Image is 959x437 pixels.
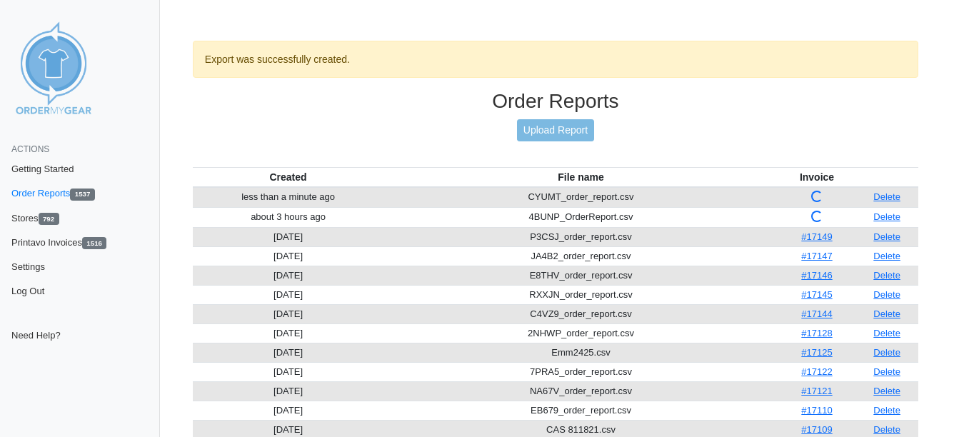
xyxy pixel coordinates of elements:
a: Delete [873,386,900,396]
a: Delete [873,424,900,435]
a: #17145 [801,289,832,300]
td: JA4B2_order_report.csv [383,247,778,266]
td: [DATE] [193,324,383,343]
a: #17147 [801,251,832,261]
a: #17109 [801,424,832,435]
td: [DATE] [193,401,383,421]
th: File name [383,167,778,187]
td: 2NHWP_order_report.csv [383,324,778,343]
a: Delete [873,270,900,281]
a: Delete [873,251,900,261]
a: Delete [873,308,900,319]
a: Delete [873,366,900,377]
td: [DATE] [193,266,383,286]
th: Invoice [778,167,855,187]
a: Delete [873,405,900,416]
td: about 3 hours ago [193,207,383,227]
a: #17149 [801,231,832,242]
span: Actions [11,144,49,154]
a: Delete [873,191,900,202]
h3: Order Reports [193,89,918,114]
td: RXXJN_order_report.csv [383,286,778,305]
td: 7PRA5_order_report.csv [383,363,778,382]
td: C4VZ9_order_report.csv [383,305,778,324]
td: EB679_order_report.csv [383,401,778,421]
a: Delete [873,328,900,338]
div: Export was successfully created. [193,41,918,78]
td: less than a minute ago [193,187,383,208]
td: 4BUNP_OrderReport.csv [383,207,778,227]
td: [DATE] [193,247,383,266]
a: Delete [873,231,900,242]
td: [DATE] [193,363,383,382]
td: P3CSJ_order_report.csv [383,228,778,247]
td: [DATE] [193,286,383,305]
span: 1537 [70,189,94,201]
span: 792 [39,213,59,225]
td: CYUMT_order_report.csv [383,187,778,208]
td: NA67V_order_report.csv [383,382,778,401]
td: [DATE] [193,228,383,247]
a: #17128 [801,328,832,338]
td: [DATE] [193,382,383,401]
a: Delete [873,347,900,358]
a: #17121 [801,386,832,396]
td: Emm2425.csv [383,343,778,363]
a: Delete [873,211,900,222]
span: 1516 [82,237,106,249]
a: #17110 [801,405,832,416]
td: [DATE] [193,343,383,363]
a: #17125 [801,347,832,358]
a: Upload Report [517,119,594,141]
a: #17146 [801,270,832,281]
td: E8THV_order_report.csv [383,266,778,286]
th: Created [193,167,383,187]
a: #17144 [801,308,832,319]
a: #17122 [801,366,832,377]
a: Delete [873,289,900,300]
td: [DATE] [193,305,383,324]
